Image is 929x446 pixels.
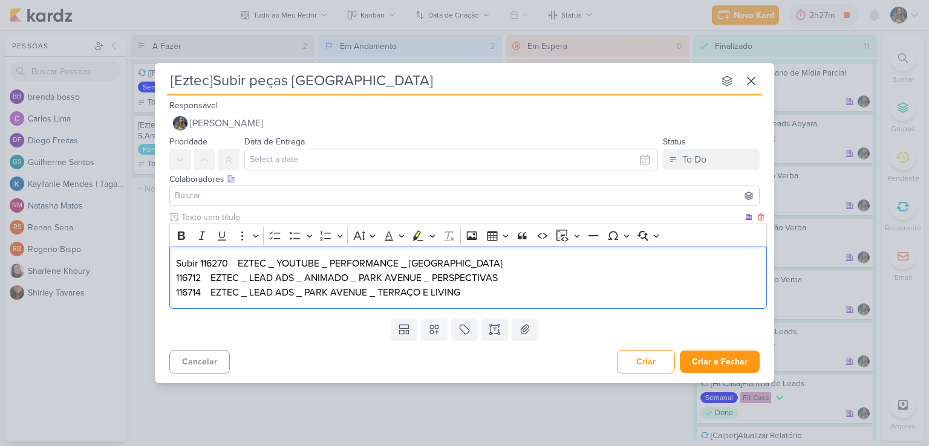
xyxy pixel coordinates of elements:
div: Colaboradores [169,173,760,186]
label: Prioridade [169,137,207,147]
input: Buscar [172,189,757,203]
img: Isabella Gutierres [173,116,187,131]
p: Subir 116270 EZTEC _ YOUTUBE _ PERFORMANCE _ [GEOGRAPHIC_DATA] 116712 EZTEC _ LEAD ADS _ ANIMADO ... [176,256,761,300]
label: Responsável [169,100,218,111]
button: Criar e Fechar [680,351,760,373]
input: Kard Sem Título [167,70,714,92]
div: To Do [682,152,706,167]
span: [PERSON_NAME] [190,116,263,131]
button: Cancelar [169,350,230,373]
button: To Do [663,149,760,170]
input: Texto sem título [179,211,743,224]
div: Editor toolbar [169,224,767,247]
label: Status [663,137,686,147]
div: Editor editing area: main [169,247,767,309]
label: Data de Entrega [244,137,305,147]
input: Select a date [244,149,658,170]
button: Criar [617,350,675,373]
button: [PERSON_NAME] [169,112,760,134]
